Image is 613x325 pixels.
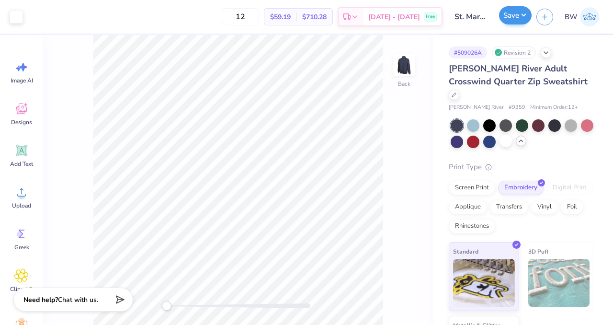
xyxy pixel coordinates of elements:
[490,200,528,214] div: Transfers
[528,246,548,256] span: 3D Puff
[531,200,558,214] div: Vinyl
[58,295,98,304] span: Chat with us.
[426,13,435,20] span: Free
[449,63,588,87] span: [PERSON_NAME] River Adult Crosswind Quarter Zip Sweatshirt
[10,160,33,168] span: Add Text
[12,202,31,209] span: Upload
[14,244,29,251] span: Greek
[23,295,58,304] strong: Need help?
[492,46,536,58] div: Revision 2
[580,7,599,26] img: Brooke Williams
[302,12,327,22] span: $710.28
[530,104,578,112] span: Minimum Order: 12 +
[11,77,33,84] span: Image AI
[368,12,420,22] span: [DATE] - [DATE]
[453,246,478,256] span: Standard
[222,8,259,25] input: – –
[498,181,544,195] div: Embroidery
[449,162,594,173] div: Print Type
[398,80,410,88] div: Back
[449,219,495,233] div: Rhinestones
[395,56,414,75] img: Back
[449,200,487,214] div: Applique
[449,104,504,112] span: [PERSON_NAME] River
[270,12,291,22] span: $59.19
[162,301,171,311] div: Accessibility label
[499,6,532,24] button: Save
[509,104,525,112] span: # 9359
[447,7,494,26] input: Untitled Design
[11,118,32,126] span: Designs
[449,181,495,195] div: Screen Print
[453,259,515,307] img: Standard
[546,181,593,195] div: Digital Print
[6,285,37,301] span: Clipart & logos
[528,259,590,307] img: 3D Puff
[565,12,578,23] span: BW
[449,46,487,58] div: # 509026A
[561,200,583,214] div: Foil
[560,7,603,26] a: BW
